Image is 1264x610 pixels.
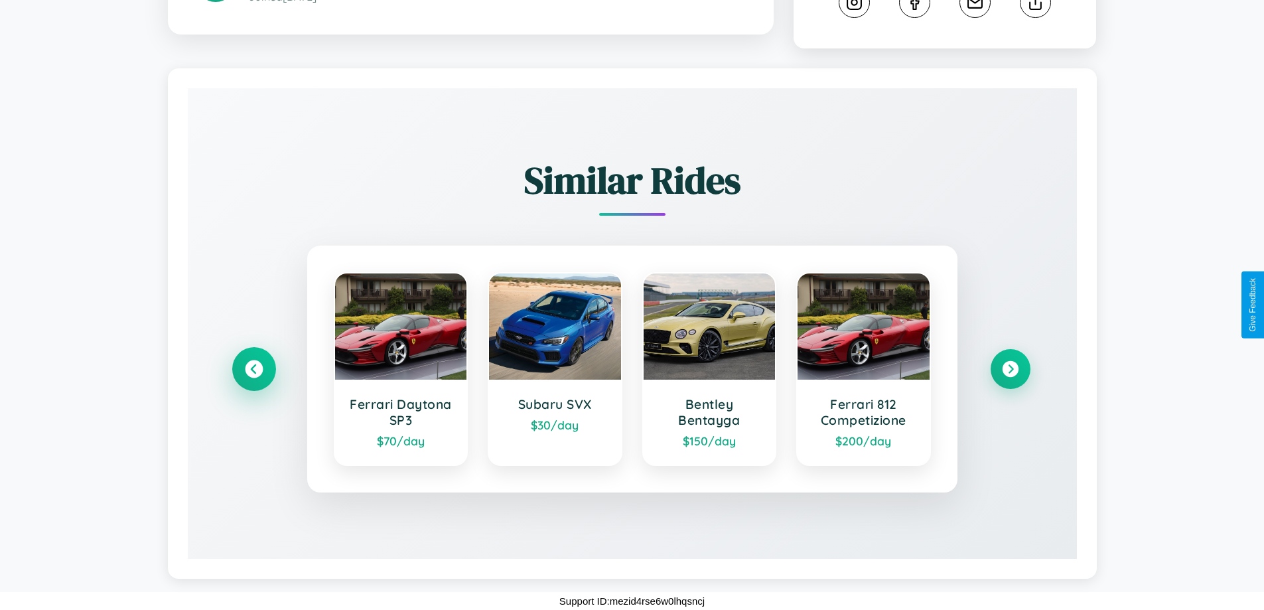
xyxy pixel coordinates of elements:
[348,433,454,448] div: $ 70 /day
[559,592,705,610] p: Support ID: mezid4rse6w0lhqsncj
[488,272,622,466] a: Subaru SVX$30/day
[811,433,916,448] div: $ 200 /day
[811,396,916,428] h3: Ferrari 812 Competizione
[502,418,608,432] div: $ 30 /day
[657,396,762,428] h3: Bentley Bentayga
[502,396,608,412] h3: Subaru SVX
[796,272,931,466] a: Ferrari 812 Competizione$200/day
[348,396,454,428] h3: Ferrari Daytona SP3
[1248,278,1257,332] div: Give Feedback
[234,155,1030,206] h2: Similar Rides
[657,433,762,448] div: $ 150 /day
[334,272,468,466] a: Ferrari Daytona SP3$70/day
[642,272,777,466] a: Bentley Bentayga$150/day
